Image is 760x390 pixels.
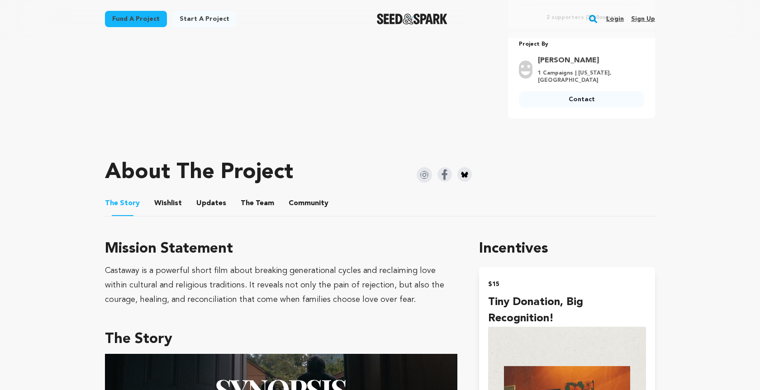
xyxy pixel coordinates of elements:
a: Sign up [631,12,655,26]
a: Start a project [172,11,237,27]
a: Fund a project [105,11,167,27]
img: Seed&Spark Instagram Icon [417,167,432,183]
img: user.png [519,61,532,79]
span: Community [289,198,328,209]
a: Contact [519,91,644,108]
img: Seed&Spark Facebook Icon [437,167,452,182]
span: Wishlist [154,198,182,209]
a: Seed&Spark Homepage [377,14,448,24]
img: Seed&Spark Bluesky Icon [457,167,472,182]
span: The [241,198,254,209]
a: Login [606,12,624,26]
h2: $15 [488,278,646,291]
h1: About The Project [105,162,293,183]
span: Updates [196,198,226,209]
img: Seed&Spark Logo Dark Mode [377,14,448,24]
span: Team [241,198,274,209]
p: 1 Campaigns | [US_STATE], [GEOGRAPHIC_DATA] [538,70,639,84]
h4: Tiny Donation, Big Recognition! [488,294,646,327]
h3: Mission Statement [105,238,457,260]
span: Story [105,198,140,209]
span: The [105,198,118,209]
div: Castaway is a powerful short film about breaking generational cycles and reclaiming love within c... [105,263,457,307]
a: Goto Thomas Seffernick profile [538,55,639,66]
h3: The Story [105,329,457,350]
p: Project By [519,39,644,50]
h1: Incentives [479,238,655,260]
